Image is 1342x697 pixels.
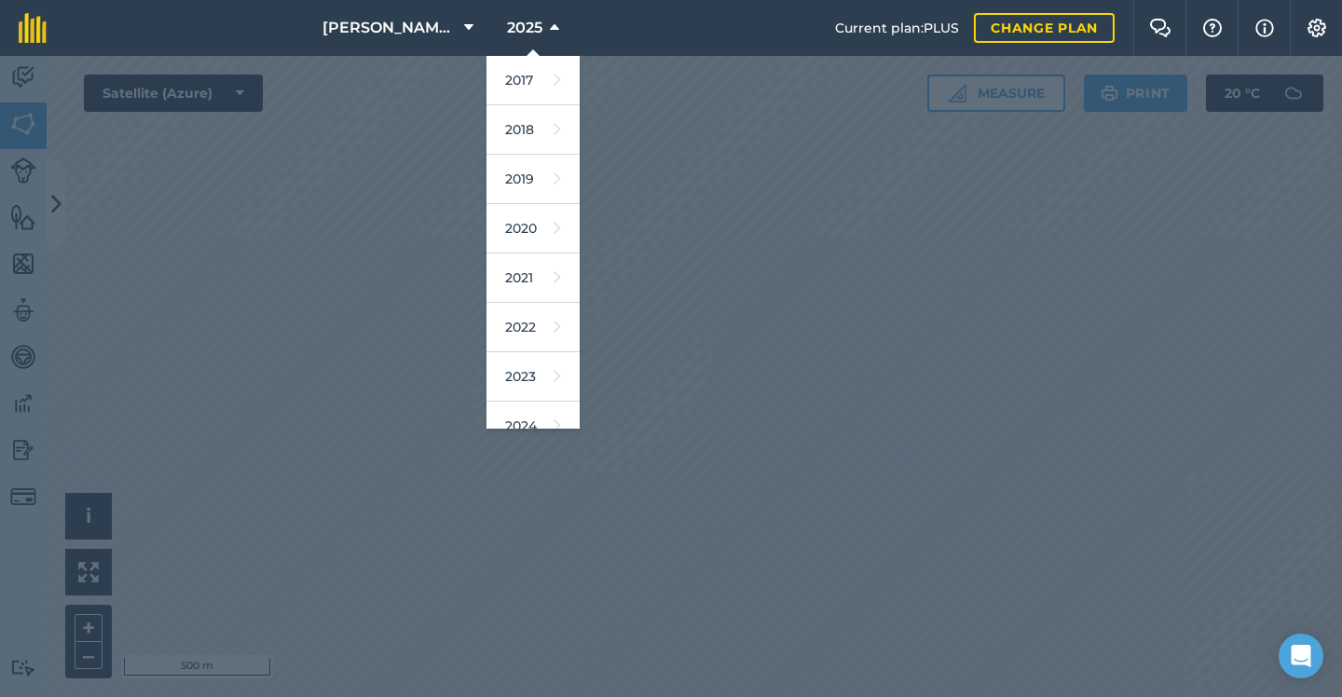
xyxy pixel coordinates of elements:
[835,18,959,38] span: Current plan : PLUS
[486,253,580,303] a: 2021
[1279,634,1323,678] div: Open Intercom Messenger
[486,155,580,204] a: 2019
[486,352,580,402] a: 2023
[486,402,580,451] a: 2024
[322,17,457,39] span: [PERSON_NAME] & SONS (MILL HOUSE)
[1149,19,1171,37] img: Two speech bubbles overlapping with the left bubble in the forefront
[486,204,580,253] a: 2020
[486,303,580,352] a: 2022
[1306,19,1328,37] img: A cog icon
[1255,17,1274,39] img: svg+xml;base64,PHN2ZyB4bWxucz0iaHR0cDovL3d3dy53My5vcmcvMjAwMC9zdmciIHdpZHRoPSIxNyIgaGVpZ2h0PSIxNy...
[486,56,580,105] a: 2017
[507,17,542,39] span: 2025
[1201,19,1224,37] img: A question mark icon
[19,13,47,43] img: fieldmargin Logo
[974,13,1115,43] a: Change plan
[486,105,580,155] a: 2018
